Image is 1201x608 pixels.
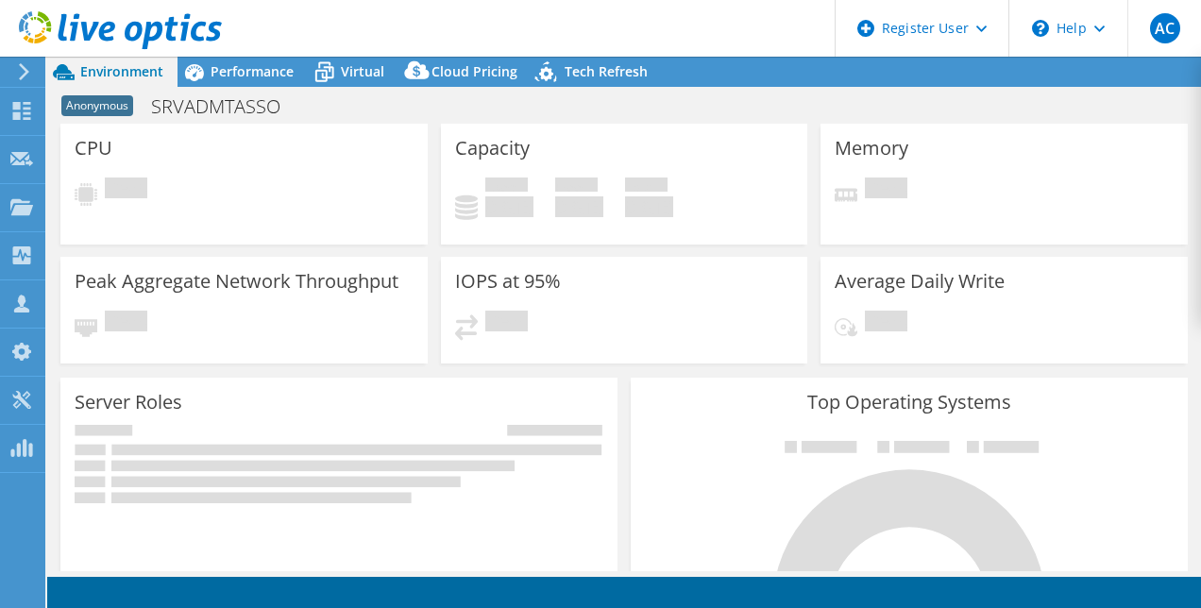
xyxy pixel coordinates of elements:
[211,62,294,80] span: Performance
[485,196,533,217] h4: 0 GiB
[565,62,648,80] span: Tech Refresh
[75,271,398,292] h3: Peak Aggregate Network Throughput
[1032,20,1049,37] svg: \n
[105,311,147,336] span: Pending
[143,96,310,117] h1: SRVADMTASSO
[835,271,1005,292] h3: Average Daily Write
[80,62,163,80] span: Environment
[485,311,528,336] span: Pending
[865,311,907,336] span: Pending
[555,177,598,196] span: Free
[555,196,603,217] h4: 0 GiB
[455,138,530,159] h3: Capacity
[75,392,182,413] h3: Server Roles
[625,177,668,196] span: Total
[835,138,908,159] h3: Memory
[105,177,147,203] span: Pending
[431,62,517,80] span: Cloud Pricing
[485,177,528,196] span: Used
[61,95,133,116] span: Anonymous
[1150,13,1180,43] span: AC
[625,196,673,217] h4: 0 GiB
[865,177,907,203] span: Pending
[455,271,561,292] h3: IOPS at 95%
[75,138,112,159] h3: CPU
[341,62,384,80] span: Virtual
[645,392,1174,413] h3: Top Operating Systems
